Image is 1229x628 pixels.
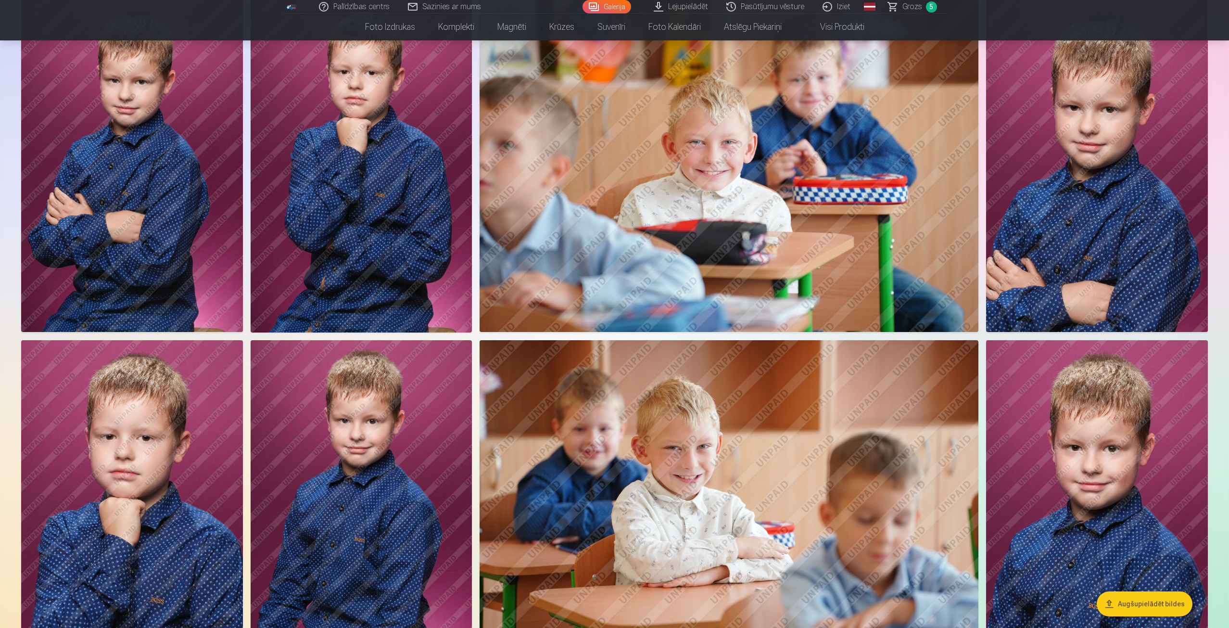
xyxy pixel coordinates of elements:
[902,1,922,13] span: Grozs
[793,13,876,40] a: Visi produkti
[1097,591,1192,616] button: Augšupielādēt bildes
[538,13,586,40] a: Krūzes
[637,13,712,40] a: Foto kalendāri
[427,13,486,40] a: Komplekti
[486,13,538,40] a: Magnēti
[926,1,937,13] span: 5
[712,13,793,40] a: Atslēgu piekariņi
[354,13,427,40] a: Foto izdrukas
[287,4,297,10] img: /fa1
[586,13,637,40] a: Suvenīri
